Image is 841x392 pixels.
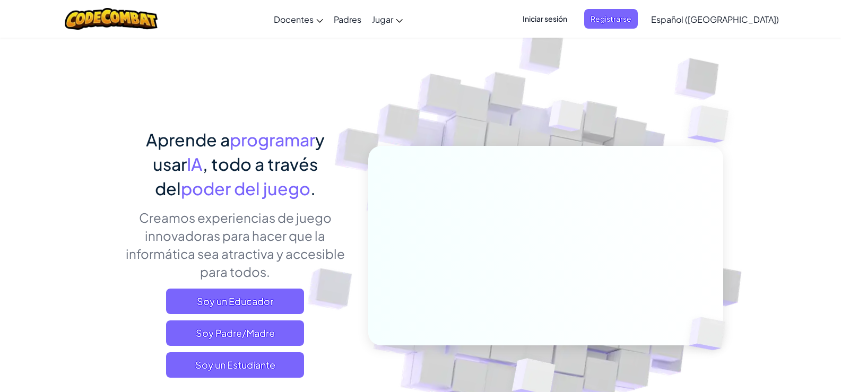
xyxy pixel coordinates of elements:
a: Soy un Educador [166,289,304,314]
span: Aprende a [146,129,230,150]
a: Jugar [367,5,408,33]
button: Iniciar sesión [516,9,574,29]
img: CodeCombat logo [65,8,158,30]
button: Soy un Estudiante [166,352,304,378]
span: Jugar [372,14,393,25]
img: Overlap cubes [666,80,758,169]
span: poder del juego [181,178,310,199]
img: Overlap cubes [528,79,605,158]
a: Soy Padre/Madre [166,320,304,346]
button: Registrarse [584,9,638,29]
span: Español ([GEOGRAPHIC_DATA]) [651,14,779,25]
span: IA [187,153,203,175]
span: , todo a través del [155,153,318,199]
span: Docentes [274,14,314,25]
p: Creamos experiencias de juego innovadoras para hacer que la informática sea atractiva y accesible... [118,208,352,281]
span: . [310,178,316,199]
a: Español ([GEOGRAPHIC_DATA]) [646,5,784,33]
a: Padres [328,5,367,33]
a: Docentes [268,5,328,33]
img: Overlap cubes [671,295,750,372]
span: programar [230,129,315,150]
